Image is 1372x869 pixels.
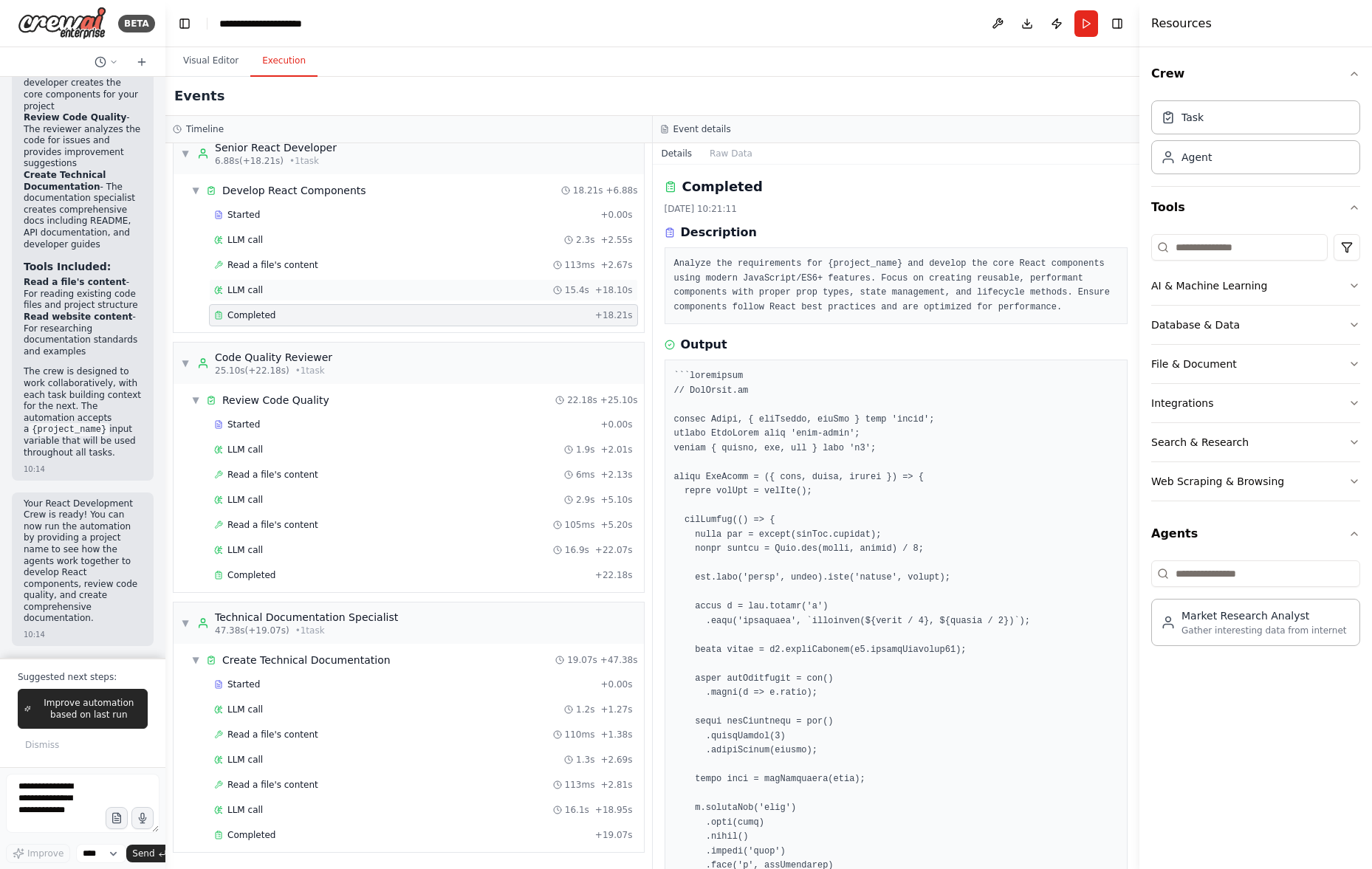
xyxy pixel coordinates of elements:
li: - For researching documentation standards and examples [24,312,142,357]
div: Agent [1181,150,1212,165]
span: + 22.18s [595,569,633,581]
span: ▼ [191,185,200,196]
span: 1.2s [576,704,594,715]
span: LLM call [227,544,263,556]
span: + 0.00s [600,419,632,430]
code: {project_name} [29,423,109,436]
span: + 22.07s [595,544,633,556]
span: LLM call [227,234,263,246]
p: Suggested next steps: [18,671,148,683]
button: Upload files [106,807,128,829]
div: Create Technical Documentation [222,653,391,667]
span: 2.3s [576,234,594,246]
span: 47.38s (+19.07s) [215,625,289,636]
button: Hide right sidebar [1107,13,1128,34]
div: Review Code Quality [222,393,329,408]
p: Your React Development Crew is ready! You can now run the automation by providing a project name ... [24,498,142,625]
div: BETA [118,15,155,32]
button: Send [126,845,172,862]
div: Crew [1151,95,1360,186]
span: 16.1s [565,804,589,816]
span: Improve automation based on last run [37,697,141,721]
button: Dismiss [18,735,66,755]
span: + 18.10s [595,284,633,296]
span: Dismiss [25,739,59,751]
button: Hide left sidebar [174,13,195,34]
span: Send [132,848,154,859]
li: - The React developer creates the core components for your project [24,55,142,112]
span: + 18.21s [595,309,633,321]
button: Click to speak your automation idea [131,807,154,829]
div: Integrations [1151,396,1213,411]
span: 105ms [565,519,595,531]
div: [DATE] 10:21:11 [665,203,1128,215]
span: • 1 task [295,625,325,636]
div: File & Document [1151,357,1237,371]
span: + 2.55s [600,234,632,246]
span: LLM call [227,804,263,816]
span: ▼ [181,617,190,629]
button: Execution [250,46,318,77]
div: Gather interesting data from internet [1181,625,1347,636]
span: 25.10s (+22.18s) [215,365,289,377]
button: Tools [1151,187,1360,228]
div: Technical Documentation Specialist [215,610,398,625]
span: • 1 task [295,365,325,377]
div: Database & Data [1151,317,1240,332]
div: Agents [1151,554,1360,658]
button: AI & Machine Learning [1151,267,1360,305]
button: Improve [6,844,70,863]
button: Switch to previous chat [89,53,124,71]
span: + 5.10s [600,494,632,506]
button: Database & Data [1151,306,1360,344]
span: + 18.95s [595,804,633,816]
span: 2.9s [576,494,594,506]
span: 16.9s [565,544,589,556]
span: Read a file's content [227,519,318,531]
span: 6ms [576,469,595,481]
li: - The reviewer analyzes the code for issues and provides improvement suggestions [24,112,142,170]
strong: Tools Included: [24,261,111,272]
div: 10:14 [24,629,45,640]
span: ▼ [191,394,200,406]
span: Completed [227,569,275,581]
span: + 47.38s [600,654,638,666]
span: LLM call [227,704,263,715]
button: Improve automation based on last run [18,689,148,729]
span: 1.3s [576,754,594,766]
span: + 5.20s [600,519,632,531]
div: Tools [1151,228,1360,513]
span: + 19.07s [595,829,633,841]
span: + 25.10s [600,394,638,406]
span: LLM call [227,444,263,456]
span: LLM call [227,494,263,506]
span: + 0.00s [600,679,632,690]
span: + 1.38s [600,729,632,741]
h3: Output [681,336,727,354]
strong: Create Technical Documentation [24,170,106,192]
span: Improve [27,848,64,859]
span: Read a file's content [227,729,318,741]
span: 113ms [565,779,595,791]
span: + 2.67s [600,259,632,271]
strong: Review Code Quality [24,112,126,123]
button: Start a new chat [130,53,154,71]
img: Logo [18,7,106,40]
span: Started [227,419,260,430]
span: Read a file's content [227,259,318,271]
span: 19.07s [567,654,597,666]
button: Visual Editor [171,46,250,77]
div: Senior React Developer [215,140,337,155]
span: + 2.69s [600,754,632,766]
span: Started [227,209,260,221]
span: + 2.01s [600,444,632,456]
button: File & Document [1151,345,1360,383]
div: Search & Research [1151,435,1249,450]
pre: Analyze the requirements for {project_name} and develop the core React components using modern Ja... [674,257,1119,315]
span: + 1.27s [600,704,632,715]
div: 10:14 [24,464,45,475]
span: LLM call [227,284,263,296]
div: Market Research Analyst [1181,608,1347,623]
div: Web Scraping & Browsing [1151,474,1284,489]
span: 1.9s [576,444,594,456]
